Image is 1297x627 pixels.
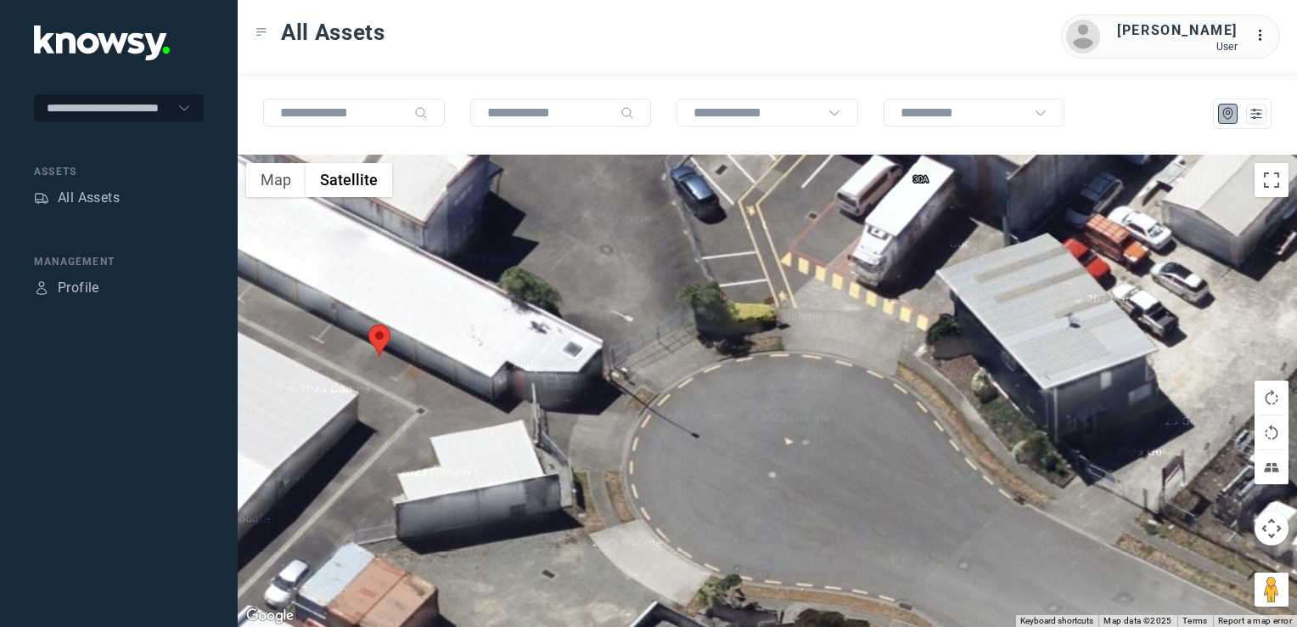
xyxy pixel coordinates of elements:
a: Open this area in Google Maps (opens a new window) [242,605,298,627]
div: All Assets [58,188,120,208]
button: Show satellite imagery [306,163,392,197]
a: ProfileProfile [34,278,99,298]
div: Toggle Menu [255,26,267,38]
button: Tilt map [1255,450,1289,484]
button: Map camera controls [1255,511,1289,545]
div: Search [414,106,428,120]
div: [PERSON_NAME] [1117,20,1238,41]
div: Management [34,254,204,269]
button: Toggle fullscreen view [1255,163,1289,197]
span: Map data ©2025 [1103,616,1172,625]
span: All Assets [281,17,385,48]
img: Google [242,605,298,627]
button: Keyboard shortcuts [1020,615,1093,627]
button: Drag Pegman onto the map to open Street View [1255,573,1289,607]
tspan: ... [1255,29,1272,42]
a: Report a map error [1218,616,1292,625]
div: User [1117,41,1238,53]
img: avatar.png [1066,20,1100,54]
a: Terms [1182,616,1208,625]
div: Profile [34,280,49,296]
div: : [1255,25,1275,48]
button: Show street map [246,163,306,197]
div: Map [1221,106,1236,121]
button: Rotate map counterclockwise [1255,415,1289,449]
img: Application Logo [34,25,170,60]
div: : [1255,25,1275,46]
div: Assets [34,190,49,206]
button: Rotate map clockwise [1255,381,1289,415]
div: List [1249,106,1264,121]
div: Search [620,106,634,120]
div: Profile [58,278,99,298]
div: Assets [34,164,204,179]
a: AssetsAll Assets [34,188,120,208]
